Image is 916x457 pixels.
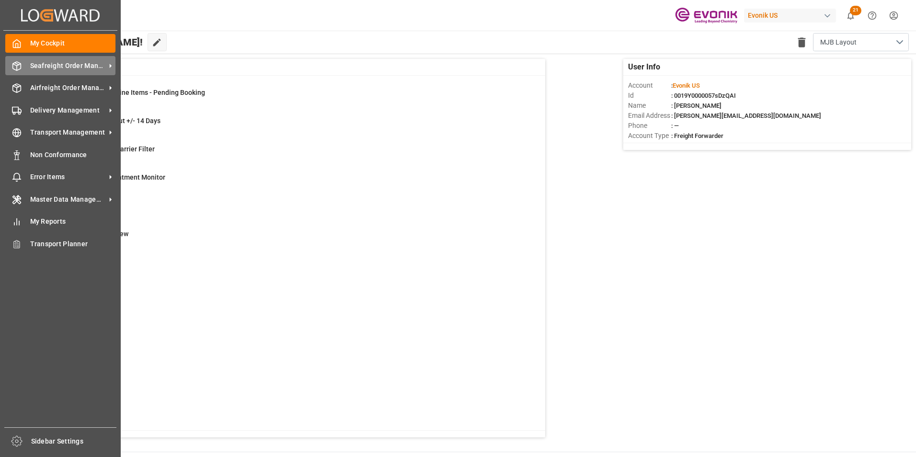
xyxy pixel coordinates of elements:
[49,116,533,136] a: 304Evonik Cargo Cut +/- 14 DaysShipment
[5,234,115,253] a: Transport Planner
[5,34,115,53] a: My Cockpit
[30,38,116,48] span: My Cockpit
[30,61,106,71] span: Seafreight Order Management
[30,172,106,182] span: Error Items
[628,131,671,141] span: Account Type
[628,61,660,73] span: User Info
[744,9,836,23] div: Evonik US
[73,89,205,96] span: Draffens New Line Items - Pending Booking
[671,112,821,119] span: : [PERSON_NAME][EMAIL_ADDRESS][DOMAIN_NAME]
[31,436,117,446] span: Sidebar Settings
[30,217,116,227] span: My Reports
[675,7,737,24] img: Evonik-brand-mark-Deep-Purple-RGB.jpeg_1700498283.jpeg
[628,101,671,111] span: Name
[840,5,861,26] button: show 21 new notifications
[30,83,106,93] span: Airfreight Order Management
[628,91,671,101] span: Id
[671,102,721,109] span: : [PERSON_NAME]
[744,6,840,24] button: Evonik US
[671,82,700,89] span: :
[850,6,861,15] span: 21
[30,239,116,249] span: Transport Planner
[30,194,106,205] span: Master Data Management
[49,144,533,164] a: 3710CIP Low Cost Carrier FilterShipment
[820,37,857,47] span: MJB Layout
[5,212,115,231] a: My Reports
[628,121,671,131] span: Phone
[30,150,116,160] span: Non Conformance
[30,105,106,115] span: Delivery Management
[671,122,679,129] span: : —
[49,201,533,221] a: 9114Drayage FilterShipment
[671,132,723,139] span: : Freight Forwarder
[861,5,883,26] button: Help Center
[5,145,115,164] a: Non Conformance
[628,80,671,91] span: Account
[813,33,909,51] button: open menu
[628,111,671,121] span: Email Address
[49,172,533,193] a: 258Drayage Appointment MonitorShipment
[671,92,736,99] span: : 0019Y0000057sDzQAI
[49,229,533,249] a: 15Drayage OverviewTransport Unit
[673,82,700,89] span: Evonik US
[49,88,533,108] a: 0Draffens New Line Items - Pending BookingLine Item
[30,127,106,137] span: Transport Management
[40,33,143,51] span: Hello [PERSON_NAME]!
